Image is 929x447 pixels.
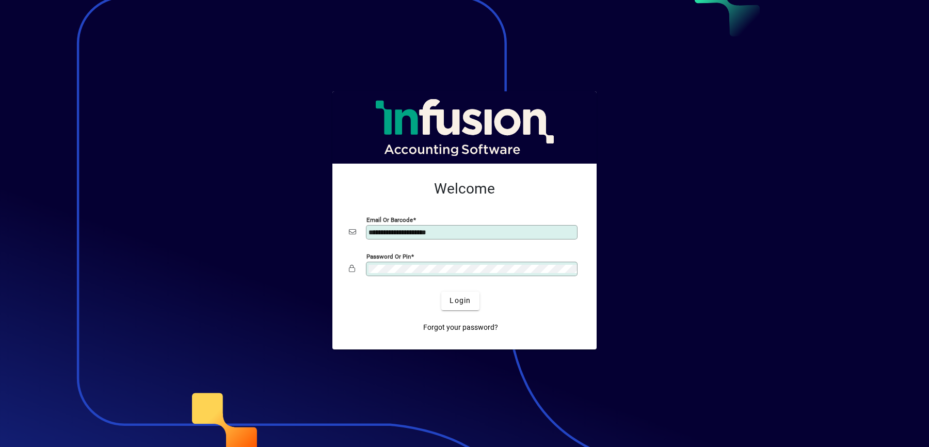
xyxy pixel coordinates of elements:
button: Login [441,292,479,310]
h2: Welcome [349,180,580,198]
span: Login [450,295,471,306]
span: Forgot your password? [423,322,498,333]
a: Forgot your password? [419,318,502,337]
mat-label: Password or Pin [366,252,411,260]
mat-label: Email or Barcode [366,216,413,223]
